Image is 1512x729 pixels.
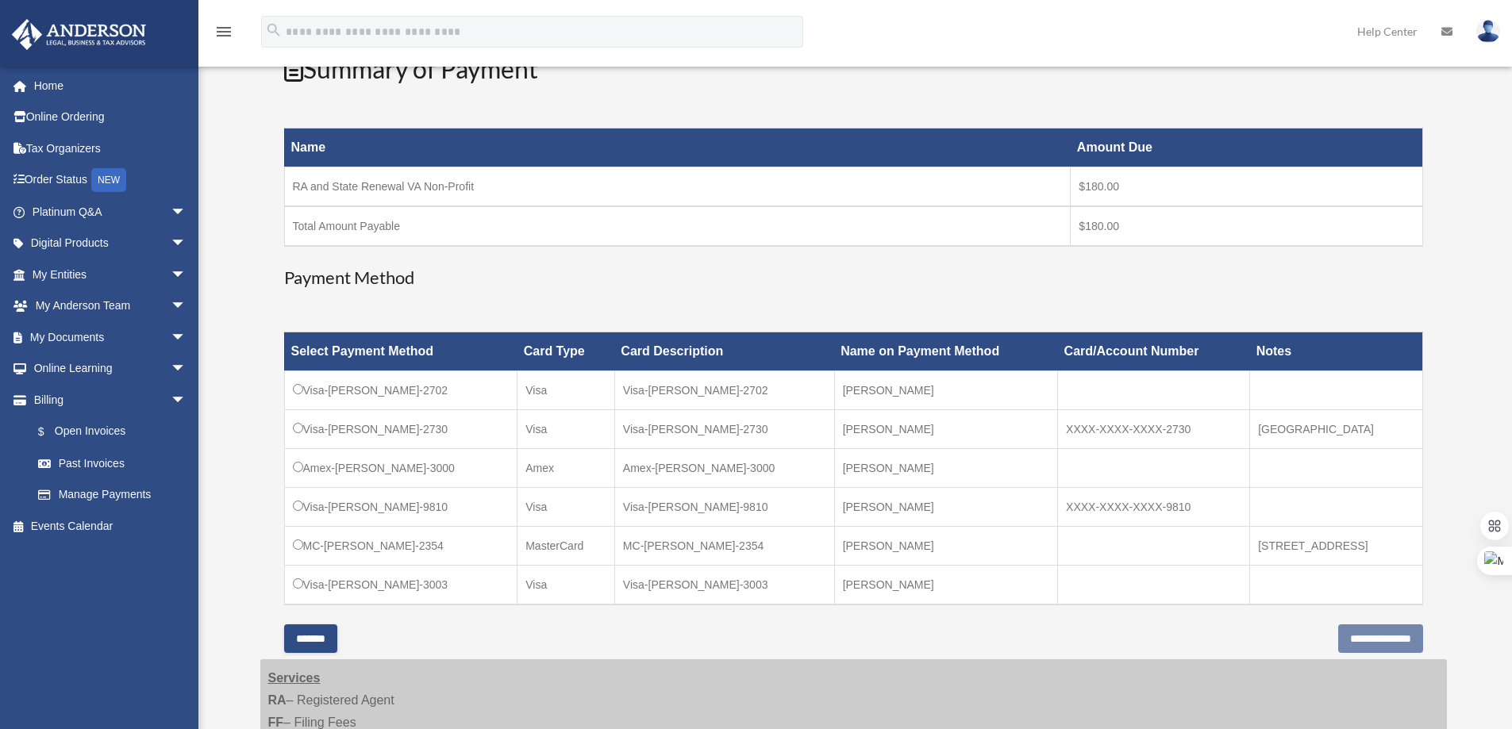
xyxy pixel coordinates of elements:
[171,384,202,416] span: arrow_drop_down
[614,449,834,488] td: Amex-[PERSON_NAME]-3000
[284,52,1423,87] h2: Summary of Payment
[517,566,615,605] td: Visa
[1250,410,1422,449] td: [GEOGRAPHIC_DATA]
[284,266,1423,290] h3: Payment Method
[265,21,283,39] i: search
[614,488,834,527] td: Visa-[PERSON_NAME]-9810
[834,371,1057,410] td: [PERSON_NAME]
[517,527,615,566] td: MasterCard
[284,371,517,410] td: Visa-[PERSON_NAME]-2702
[91,168,126,192] div: NEW
[614,371,834,410] td: Visa-[PERSON_NAME]-2702
[834,527,1057,566] td: [PERSON_NAME]
[47,422,55,442] span: $
[171,353,202,386] span: arrow_drop_down
[11,353,210,385] a: Online Learningarrow_drop_down
[11,102,210,133] a: Online Ordering
[1071,167,1422,207] td: $180.00
[11,132,210,164] a: Tax Organizers
[614,527,834,566] td: MC-[PERSON_NAME]-2354
[22,479,202,511] a: Manage Payments
[214,28,233,41] a: menu
[171,259,202,291] span: arrow_drop_down
[834,488,1057,527] td: [PERSON_NAME]
[1476,20,1500,43] img: User Pic
[284,488,517,527] td: Visa-[PERSON_NAME]-9810
[1250,527,1422,566] td: [STREET_ADDRESS]
[614,410,834,449] td: Visa-[PERSON_NAME]-2730
[11,196,210,228] a: Platinum Q&Aarrow_drop_down
[517,488,615,527] td: Visa
[1071,206,1422,246] td: $180.00
[268,671,321,685] strong: Services
[11,228,210,259] a: Digital Productsarrow_drop_down
[517,332,615,371] th: Card Type
[268,716,284,729] strong: FF
[284,332,517,371] th: Select Payment Method
[11,510,210,542] a: Events Calendar
[834,566,1057,605] td: [PERSON_NAME]
[284,566,517,605] td: Visa-[PERSON_NAME]-3003
[284,527,517,566] td: MC-[PERSON_NAME]-2354
[11,164,210,197] a: Order StatusNEW
[1071,129,1422,167] th: Amount Due
[171,196,202,228] span: arrow_drop_down
[7,19,151,50] img: Anderson Advisors Platinum Portal
[614,566,834,605] td: Visa-[PERSON_NAME]-3003
[214,22,233,41] i: menu
[517,410,615,449] td: Visa
[1058,332,1250,371] th: Card/Account Number
[517,449,615,488] td: Amex
[834,449,1057,488] td: [PERSON_NAME]
[11,321,210,353] a: My Documentsarrow_drop_down
[22,447,202,479] a: Past Invoices
[284,129,1071,167] th: Name
[22,416,194,448] a: $Open Invoices
[171,290,202,323] span: arrow_drop_down
[1058,488,1250,527] td: XXXX-XXXX-XXXX-9810
[171,228,202,260] span: arrow_drop_down
[517,371,615,410] td: Visa
[834,332,1057,371] th: Name on Payment Method
[11,70,210,102] a: Home
[11,290,210,322] a: My Anderson Teamarrow_drop_down
[284,206,1071,246] td: Total Amount Payable
[171,321,202,354] span: arrow_drop_down
[1058,410,1250,449] td: XXXX-XXXX-XXXX-2730
[1250,332,1422,371] th: Notes
[614,332,834,371] th: Card Description
[268,693,287,707] strong: RA
[284,167,1071,207] td: RA and State Renewal VA Non-Profit
[834,410,1057,449] td: [PERSON_NAME]
[11,259,210,290] a: My Entitiesarrow_drop_down
[284,410,517,449] td: Visa-[PERSON_NAME]-2730
[284,449,517,488] td: Amex-[PERSON_NAME]-3000
[11,384,202,416] a: Billingarrow_drop_down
